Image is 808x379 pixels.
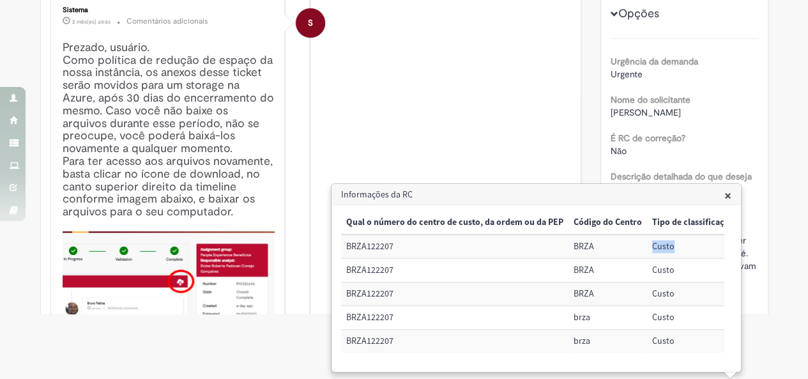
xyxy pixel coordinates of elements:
time: 10/08/2025 01:51:47 [72,18,111,26]
button: Close [724,189,731,202]
td: Código do Centro: brza [568,330,647,353]
th: Tipo de classificação contábil [647,211,774,235]
td: Código do Centro: brza [568,306,647,330]
td: Qual o número do centro de custo, da ordem ou da PEP: BRZA122207 [341,282,568,306]
div: Informações da RC [331,183,742,373]
h3: Informações da RC [332,185,740,205]
span: × [724,187,731,204]
small: Comentários adicionais [126,16,208,27]
td: Qual o número do centro de custo, da ordem ou da PEP: BRZA122207 [341,306,568,330]
td: Tipo de classificação contábil: Custo [647,235,774,258]
td: Qual o número do centro de custo, da ordem ou da PEP: BRZA122207 [341,330,568,353]
h4: Prezado, usuário. Como política de redução de espaço da nossa instância, os anexos desse ticket s... [63,42,275,379]
span: Não [611,145,627,157]
td: Qual o número do centro de custo, da ordem ou da PEP: BRZA122207 [341,259,568,282]
td: Tipo de classificação contábil: Custo [647,282,774,306]
b: Nome do solicitante [611,94,690,105]
td: Tipo de classificação contábil: Custo [647,306,774,330]
span: Urgente [611,68,643,80]
img: x_mdbda_azure_blob.picture2.png [63,231,275,329]
b: Urgência da demanda [611,56,698,67]
td: Qual o número do centro de custo, da ordem ou da PEP: BRZA122207 [341,235,568,258]
td: Tipo de classificação contábil: Custo [647,330,774,353]
span: 2 mês(es) atrás [72,18,111,26]
div: Sistema [63,6,275,14]
div: System [296,8,325,38]
th: Código do Centro [568,211,647,235]
th: Qual o número do centro de custo, da ordem ou da PEP [341,211,568,235]
td: Tipo de classificação contábil: Custo [647,259,774,282]
span: [PERSON_NAME] [611,107,681,118]
b: É RC de correção? [611,132,685,144]
td: Código do Centro: BRZA [568,282,647,306]
td: Código do Centro: BRZA [568,259,647,282]
td: Código do Centro: BRZA [568,235,647,258]
span: S [308,8,313,38]
b: Descrição detalhada do que deseja comprar [611,171,752,195]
